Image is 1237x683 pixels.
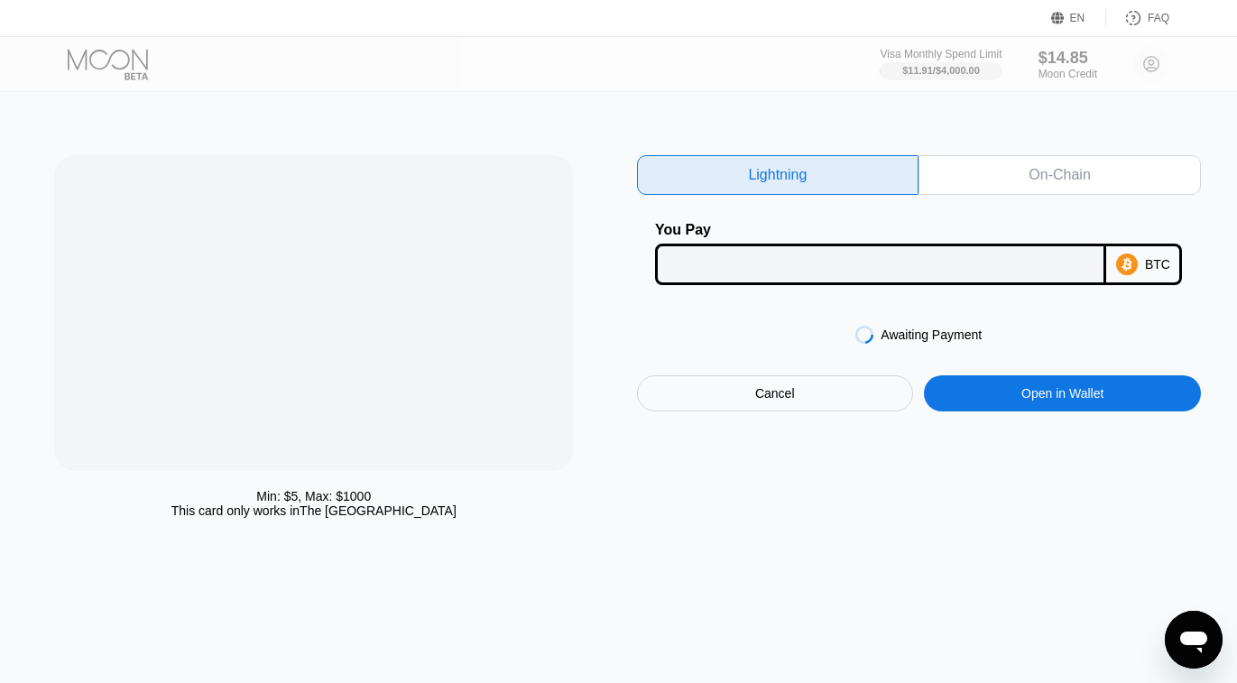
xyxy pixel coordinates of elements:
div: On-Chain [1029,166,1090,184]
div: EN [1070,12,1085,24]
div: EN [1051,9,1106,27]
div: This card only works in The [GEOGRAPHIC_DATA] [171,503,457,518]
div: Min: $ 5 , Max: $ 1000 [256,489,371,503]
div: FAQ [1106,9,1169,27]
div: Lightning [637,155,919,195]
div: FAQ [1148,12,1169,24]
div: Visa Monthly Spend Limit [880,48,1002,60]
div: On-Chain [919,155,1201,195]
div: Cancel [637,375,913,411]
div: Awaiting Payment [881,328,982,342]
div: Open in Wallet [924,375,1200,411]
div: $11.91 / $4,000.00 [902,65,980,76]
div: Lightning [748,166,807,184]
div: You PayBTC [637,222,1201,285]
div: Cancel [755,385,795,401]
div: Open in Wallet [1021,385,1103,401]
iframe: Button to launch messaging window [1165,611,1223,669]
div: Visa Monthly Spend Limit$11.91/$4,000.00 [880,48,1002,80]
div: You Pay [655,222,1106,238]
div: BTC [1145,257,1170,272]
